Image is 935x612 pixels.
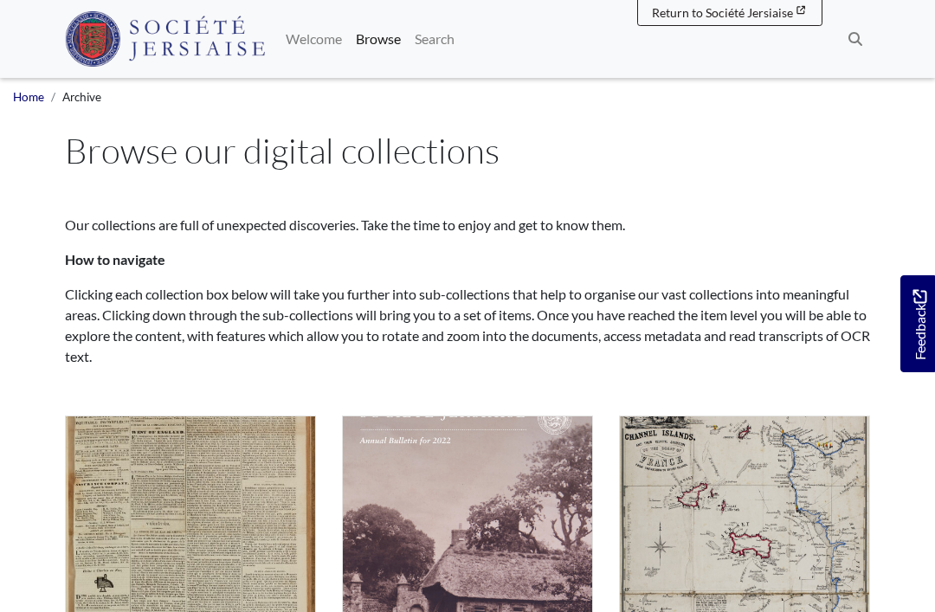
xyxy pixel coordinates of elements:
img: Société Jersiaise [65,11,265,67]
h1: Browse our digital collections [65,130,870,171]
strong: How to navigate [65,251,165,267]
p: Our collections are full of unexpected discoveries. Take the time to enjoy and get to know them. [65,215,870,235]
a: Search [408,22,461,56]
span: Feedback [909,290,930,360]
span: Return to Société Jersiaise [652,5,793,20]
span: Archive [62,90,101,104]
a: Home [13,90,44,104]
p: Clicking each collection box below will take you further into sub-collections that help to organi... [65,284,870,367]
a: Browse [349,22,408,56]
a: Société Jersiaise logo [65,7,265,71]
a: Would you like to provide feedback? [900,275,935,372]
a: Welcome [279,22,349,56]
